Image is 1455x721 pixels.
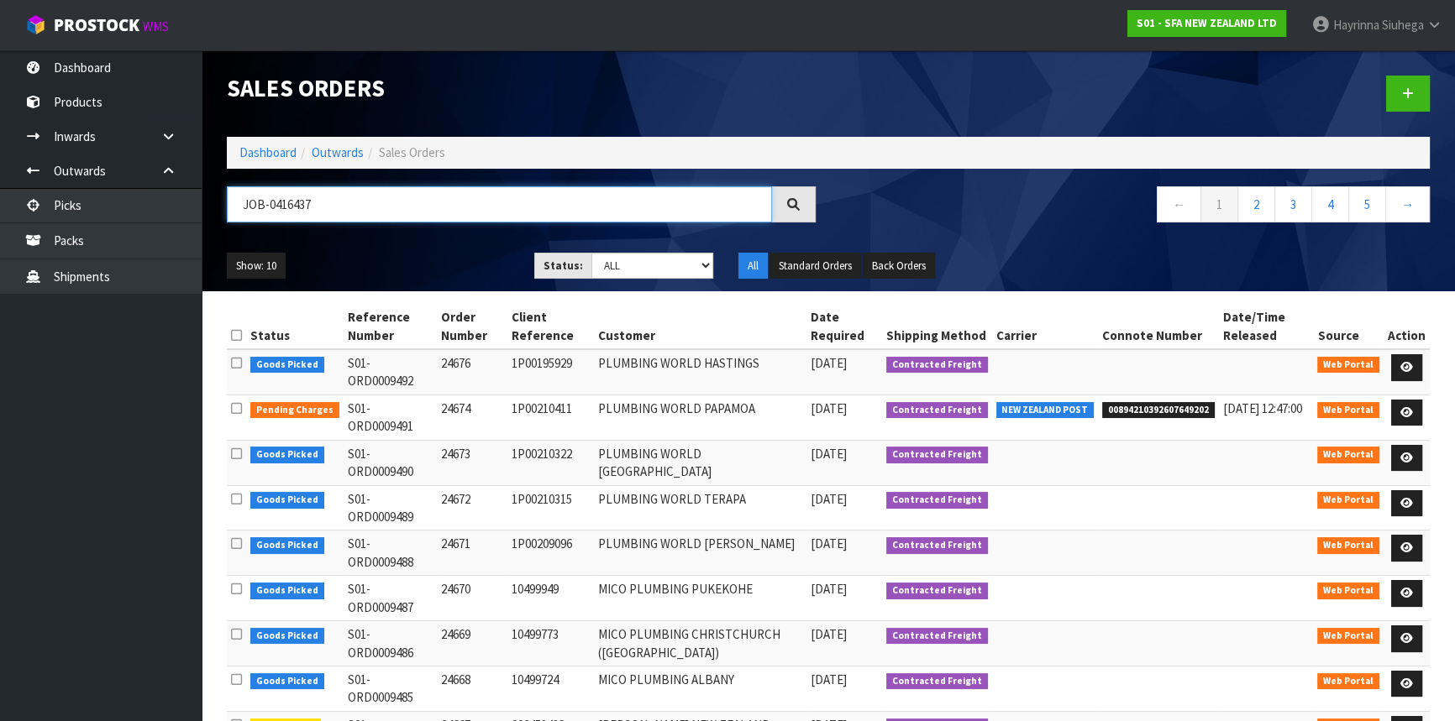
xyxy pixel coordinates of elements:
span: Contracted Freight [886,492,988,509]
span: [DATE] [811,446,847,462]
td: S01-ORD0009490 [344,440,437,485]
td: S01-ORD0009487 [344,576,437,621]
span: ProStock [54,14,139,36]
td: MICO PLUMBING PUKEKOHE [594,576,806,621]
button: All [738,253,768,280]
td: 1P00210411 [507,394,594,440]
small: WMS [143,18,169,34]
span: Goods Picked [250,583,324,599]
th: Order Number [437,304,507,349]
span: [DATE] [811,581,847,597]
span: Web Portal [1317,447,1379,463]
span: Goods Picked [250,673,324,690]
a: → [1385,186,1430,222]
h1: Sales Orders [227,76,816,102]
td: 24670 [437,576,507,621]
td: 24676 [437,349,507,394]
span: [DATE] [811,491,847,507]
span: [DATE] [811,671,847,687]
span: NEW ZEALAND POST [996,402,1095,419]
td: S01-ORD0009492 [344,349,437,394]
td: PLUMBING WORLD [GEOGRAPHIC_DATA] [594,440,806,485]
td: 24673 [437,440,507,485]
td: 24674 [437,394,507,440]
button: Back Orders [863,253,935,280]
td: PLUMBING WORLD PAPAMOA [594,394,806,440]
span: Goods Picked [250,357,324,374]
span: [DATE] 12:47:00 [1223,400,1302,416]
input: Search sales orders [227,186,772,222]
span: Pending Charges [250,402,339,419]
span: Goods Picked [250,447,324,463]
span: Contracted Freight [886,583,988,599]
span: Goods Picked [250,492,324,509]
td: 10499949 [507,576,594,621]
a: 5 [1348,186,1386,222]
span: Web Portal [1317,583,1379,599]
th: Shipping Method [882,304,992,349]
td: S01-ORD0009485 [344,666,437,711]
span: Contracted Freight [886,402,988,419]
td: S01-ORD0009489 [344,485,437,530]
span: Web Portal [1317,492,1379,509]
span: Web Portal [1317,537,1379,554]
th: Client Reference [507,304,594,349]
a: 2 [1237,186,1275,222]
td: S01-ORD0009491 [344,394,437,440]
span: Hayrinna [1333,17,1379,33]
th: Reference Number [344,304,437,349]
span: [DATE] [811,626,847,642]
span: 00894210392607649202 [1102,402,1215,419]
th: Date/Time Released [1219,304,1314,349]
button: Show: 10 [227,253,286,280]
span: Web Portal [1317,402,1379,419]
td: S01-ORD0009488 [344,530,437,576]
strong: Status: [544,259,583,273]
td: PLUMBING WORLD TERAPA [594,485,806,530]
td: PLUMBING WORLD [PERSON_NAME] [594,530,806,576]
span: Web Portal [1317,673,1379,690]
td: MICO PLUMBING CHRISTCHURCH ([GEOGRAPHIC_DATA]) [594,621,806,666]
td: 1P00210315 [507,485,594,530]
span: [DATE] [811,536,847,551]
nav: Page navigation [841,186,1430,227]
td: 1P00210322 [507,440,594,485]
th: Carrier [992,304,1099,349]
a: S01 - SFA NEW ZEALAND LTD [1127,10,1286,37]
img: cube-alt.png [25,14,46,35]
th: Connote Number [1098,304,1219,349]
th: Customer [594,304,806,349]
span: Contracted Freight [886,673,988,690]
a: Outwards [312,144,364,160]
td: 10499773 [507,621,594,666]
span: Goods Picked [250,628,324,645]
span: Web Portal [1317,628,1379,645]
a: 4 [1311,186,1349,222]
td: 1P00209096 [507,530,594,576]
a: Dashboard [239,144,297,160]
span: Siuhega [1382,17,1424,33]
td: 1P00195929 [507,349,594,394]
td: 24672 [437,485,507,530]
span: Contracted Freight [886,447,988,463]
button: Standard Orders [770,253,861,280]
th: Date Required [806,304,882,349]
span: Contracted Freight [886,537,988,554]
td: 10499724 [507,666,594,711]
a: 1 [1200,186,1238,222]
td: 24669 [437,621,507,666]
span: Web Portal [1317,357,1379,374]
td: S01-ORD0009486 [344,621,437,666]
td: PLUMBING WORLD HASTINGS [594,349,806,394]
th: Source [1313,304,1384,349]
td: MICO PLUMBING ALBANY [594,666,806,711]
span: Goods Picked [250,537,324,554]
th: Action [1384,304,1430,349]
span: Sales Orders [379,144,445,160]
strong: S01 - SFA NEW ZEALAND LTD [1137,16,1277,30]
td: 24671 [437,530,507,576]
span: Contracted Freight [886,628,988,645]
a: 3 [1274,186,1312,222]
th: Status [246,304,344,349]
span: [DATE] [811,355,847,371]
